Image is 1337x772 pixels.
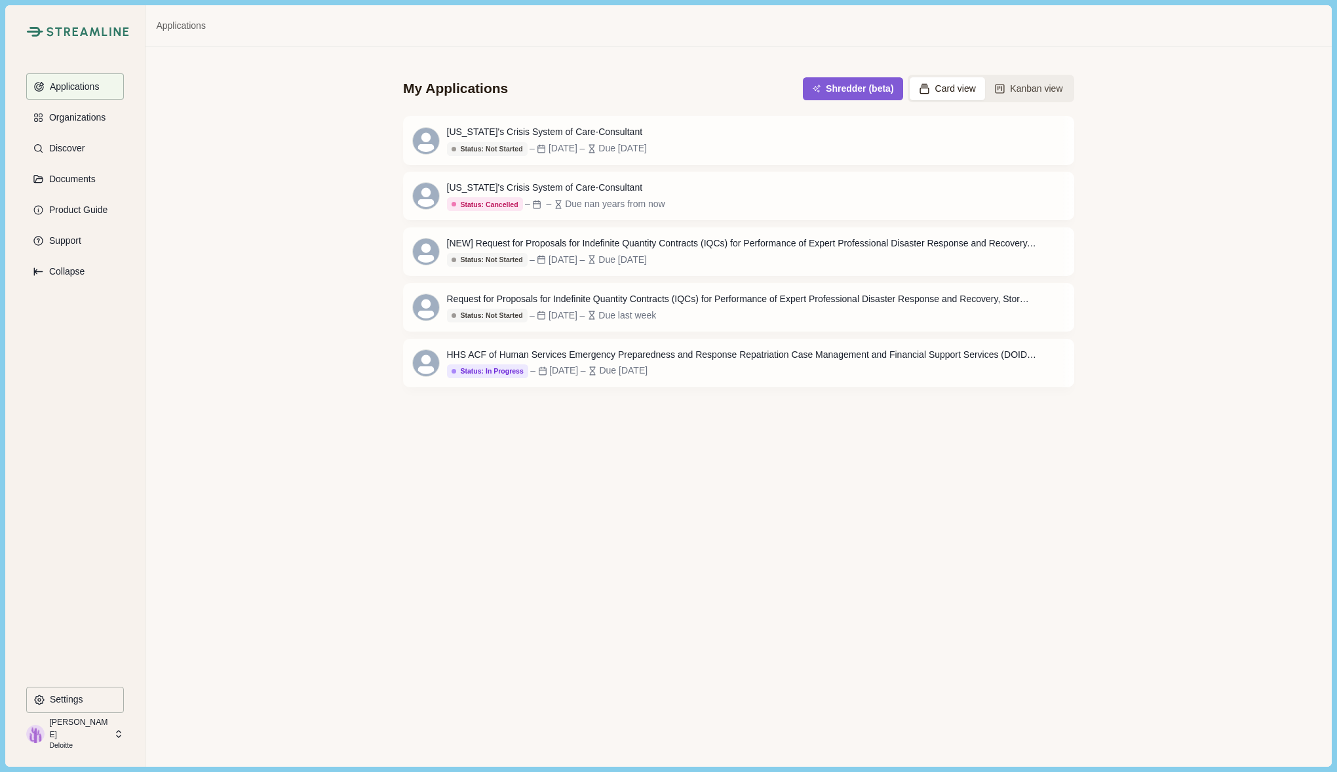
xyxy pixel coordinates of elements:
[26,258,124,284] button: Expand
[26,135,124,161] button: Discover
[598,309,656,322] div: Due last week
[26,197,124,223] button: Product Guide
[403,116,1074,164] a: [US_STATE]'s Crisis System of Care-ConsultantStatus: Not Started–[DATE]–Due [DATE]
[803,77,902,100] button: Shredder (beta)
[45,235,81,246] p: Support
[49,716,109,741] p: [PERSON_NAME]
[26,687,124,718] a: Settings
[403,283,1074,332] a: Request for Proposals for Indefinite Quantity Contracts (IQCs) for Performance of Expert Professi...
[447,125,647,139] div: [US_STATE]'s Crisis System of Care-Consultant
[1050,129,1093,152] button: Open
[156,19,206,33] a: Applications
[530,253,535,267] div: –
[525,197,530,211] div: –
[549,142,577,155] div: [DATE]
[452,201,518,209] div: Status: Cancelled
[45,174,96,185] p: Documents
[452,311,523,320] div: Status: Not Started
[413,350,439,376] svg: avatar
[413,294,439,320] svg: avatar
[447,348,1037,362] div: HHS ACF of Human Services Emergency Preparedness and Response Repatriation Case Management and Fi...
[549,364,578,377] div: [DATE]
[45,112,106,123] p: Organizations
[579,309,585,322] div: –
[598,253,647,267] div: Due [DATE]
[403,339,1074,387] a: HHS ACF of Human Services Emergency Preparedness and Response Repatriation Case Management and Fi...
[985,77,1072,100] button: Kanban view
[26,725,45,743] img: profile picture
[1050,241,1093,263] button: Open
[26,166,124,192] button: Documents
[45,204,108,216] p: Product Guide
[45,143,85,154] p: Discover
[598,142,647,155] div: Due [DATE]
[45,694,83,705] p: Settings
[26,687,124,713] button: Settings
[45,266,85,277] p: Collapse
[447,197,523,211] button: Status: Cancelled
[452,256,523,264] div: Status: Not Started
[47,27,129,37] img: Streamline Climate Logo
[49,741,109,751] p: Deloitte
[26,26,43,37] img: Streamline Climate Logo
[447,142,528,156] button: Status: Not Started
[403,172,1074,220] a: [US_STATE]'s Crisis System of Care-ConsultantStatus: Cancelled––Due nan years from now
[910,77,985,100] button: Card view
[581,364,586,377] div: –
[447,181,665,195] div: [US_STATE]'s Crisis System of Care-Consultant
[447,253,528,267] button: Status: Not Started
[549,309,577,322] div: [DATE]
[530,309,535,322] div: –
[452,145,523,153] div: Status: Not Started
[530,364,535,377] div: –
[447,292,1037,306] div: Request for Proposals for Indefinite Quantity Contracts (IQCs) for Performance of Expert Professi...
[447,364,528,378] button: Status: In Progress
[1050,185,1093,208] button: Open
[549,253,577,267] div: [DATE]
[1050,296,1093,318] button: Open
[599,364,648,377] div: Due [DATE]
[26,73,124,100] button: Applications
[413,128,439,154] svg: avatar
[579,253,585,267] div: –
[447,309,528,322] button: Status: Not Started
[403,227,1074,276] a: [NEW] Request for Proposals for Indefinite Quantity Contracts (IQCs) for Performance of Expert Pr...
[530,142,535,155] div: –
[26,227,124,254] button: Support
[413,239,439,265] svg: avatar
[546,197,551,211] div: –
[447,237,1037,250] div: [NEW] Request for Proposals for Indefinite Quantity Contracts (IQCs) for Performance of Expert Pr...
[565,197,665,211] div: Due nan years from now
[26,104,124,130] button: Organizations
[413,183,439,209] svg: avatar
[403,79,508,98] div: My Applications
[452,367,524,376] div: Status: In Progress
[1050,351,1093,374] button: Open
[26,26,124,37] a: Streamline Climate LogoStreamline Climate Logo
[45,81,100,92] p: Applications
[579,142,585,155] div: –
